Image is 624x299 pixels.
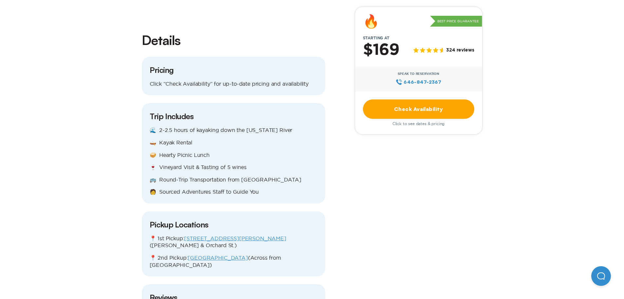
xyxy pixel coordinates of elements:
span: Speak to Reservation [398,72,439,76]
h3: Pickup Locations [150,219,317,230]
a: Check Availability [363,99,474,119]
div: 🔥 [363,15,379,28]
p: Best Price Guarantee [430,16,482,27]
p: 🌊 2-2.5 hours of kayaking down the [US_STATE] River [150,127,317,134]
h3: Trip Includes [150,111,317,121]
span: Click to see dates & pricing [392,121,445,126]
p: 🍷 Vineyard Visit & Tasting of 5 wines [150,164,317,171]
iframe: Help Scout Beacon - Open [591,266,611,286]
p: 📍 2nd Pickup: (Across from [GEOGRAPHIC_DATA]) [150,254,317,268]
p: 🥪 Hearty Picnic Lunch [150,152,317,159]
span: Starting at [355,36,397,40]
span: 646‍-847‍-2367 [404,78,441,86]
p: 🚌 Round-Trip Transportation from [GEOGRAPHIC_DATA] [150,176,317,183]
a: [GEOGRAPHIC_DATA] [188,255,248,261]
p: Click “Check Availability” for up-to-date pricing and availability [150,80,317,88]
h2: Details [142,31,325,49]
p: 🛶 Kayak Rental [150,139,317,146]
p: 🧑 Sourced Adventures Staff to Guide You [150,188,317,196]
span: 324 reviews [446,48,474,53]
p: 📍 1st Pickup: ([PERSON_NAME] & Orchard St.) [150,235,317,249]
h3: Pricing [150,65,317,75]
a: [STREET_ADDRESS][PERSON_NAME] [184,235,286,241]
a: 646‍-847‍-2367 [396,78,441,86]
h2: $169 [363,42,399,59]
